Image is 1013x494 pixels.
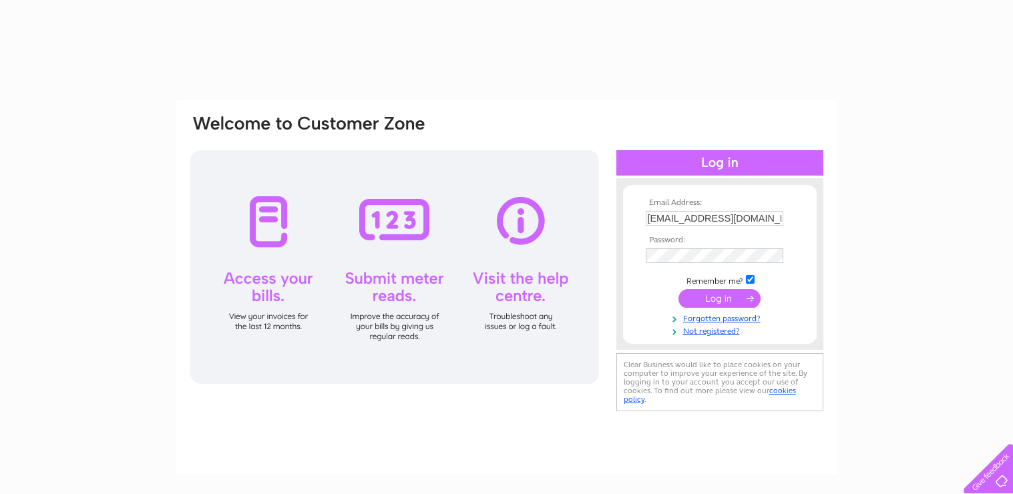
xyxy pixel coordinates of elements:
th: Email Address: [642,198,797,208]
input: Submit [678,289,761,308]
a: Forgotten password? [646,311,797,324]
th: Password: [642,236,797,245]
div: Clear Business would like to place cookies on your computer to improve your experience of the sit... [616,353,823,411]
a: cookies policy [624,386,796,404]
td: Remember me? [642,273,797,286]
a: Not registered? [646,324,797,336]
